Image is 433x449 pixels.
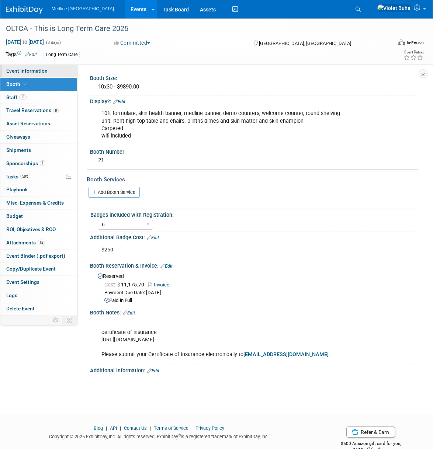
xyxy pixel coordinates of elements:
[6,432,312,440] div: Copyright © 2025 ExhibitDay, Inc. All rights reserved. ExhibitDay is a registered trademark of Ex...
[96,81,413,93] div: 10x30 - $9890.00
[359,38,424,49] div: Event Format
[96,318,352,362] div: certificate of insurance [URL][DOMAIN_NAME] Please submit your Certificate of Insurance electroni...
[6,94,27,100] span: Staff
[90,232,418,241] div: Additional Badge Cost:
[104,282,121,288] span: Cost: $
[0,196,77,209] a: Misc. Expenses & Credits
[6,266,56,272] span: Copy/Duplicate Event
[21,39,28,45] span: to
[3,22,383,35] div: OLTCA - This is Long Term Care 2025
[0,223,77,236] a: ROI, Objectives & ROO
[6,134,30,140] span: Giveaways
[6,147,31,153] span: Shipments
[25,52,37,57] a: Edit
[124,425,147,431] a: Contact Us
[24,82,27,86] i: Booth reservation complete
[104,297,413,304] div: Paid in Full
[90,73,418,82] div: Booth Size:
[0,183,77,196] a: Playbook
[6,306,35,311] span: Delete Event
[147,368,159,373] a: Edit
[104,282,147,288] span: 11,175.70
[0,210,77,223] a: Budget
[90,260,418,270] div: Booth Reservation & Invoice:
[6,279,39,285] span: Event Settings
[113,99,125,104] a: Edit
[6,253,65,259] span: Event Binder (.pdf export)
[123,310,135,316] a: Edit
[259,41,351,46] span: [GEOGRAPHIC_DATA], [GEOGRAPHIC_DATA]
[0,78,77,91] a: Booth
[96,271,413,304] div: Reserved
[0,117,77,130] a: Asset Reservations
[96,106,352,143] div: 10ft formulate, skin health banner, medline banner, demo counters, welcome counter, round shelvin...
[377,4,411,12] img: Violet Buha
[148,282,173,288] a: Invoice
[52,6,114,11] span: Medline [GEOGRAPHIC_DATA]
[6,68,48,74] span: Event Information
[0,250,77,262] a: Event Binder (.pdf export)
[44,51,80,59] div: Long Term Care
[0,144,77,157] a: Shipments
[6,213,23,219] span: Budget
[89,187,140,198] a: Add Booth Service
[0,91,77,104] a: Staff11
[6,81,29,87] span: Booth
[147,235,159,240] a: Edit
[6,187,28,192] span: Playbook
[0,104,77,117] a: Travel Reservations8
[90,209,415,219] div: Badges included with Registration:
[0,130,77,143] a: Giveaways
[0,236,77,249] a: Attachments12
[406,40,424,45] div: In-Person
[20,174,30,179] span: 50%
[6,121,50,126] span: Asset Reservations
[90,307,418,317] div: Booth Notes:
[87,175,418,184] div: Booth Services
[178,433,181,437] sup: ®
[6,39,44,45] span: [DATE] [DATE]
[96,243,352,257] div: $250
[38,240,45,245] span: 12
[148,425,153,431] span: |
[0,262,77,275] a: Copy/Duplicate Event
[110,425,117,431] a: API
[6,200,64,206] span: Misc. Expenses & Credits
[243,351,329,358] a: [EMAIL_ADDRESS][DOMAIN_NAME]
[6,107,59,113] span: Travel Reservations
[6,174,30,180] span: Tasks
[96,155,413,166] div: 21
[0,289,77,302] a: Logs
[45,40,61,45] span: (3 days)
[195,425,224,431] a: Privacy Policy
[0,276,77,289] a: Event Settings
[6,160,45,166] span: Sponsorships
[19,94,27,100] span: 11
[90,96,418,105] div: Display?:
[0,302,77,315] a: Delete Event
[40,160,45,166] span: 1
[6,6,43,14] img: ExhibitDay
[6,240,45,246] span: Attachments
[154,425,188,431] a: Terms of Service
[6,51,37,59] td: Tags
[403,51,423,54] div: Event Rating
[190,425,194,431] span: |
[90,365,418,375] div: Additional information:
[111,39,153,46] button: Committed
[0,170,77,183] a: Tasks50%
[104,425,109,431] span: |
[49,316,62,325] td: Personalize Event Tab Strip
[346,427,395,438] a: Refer & Earn
[90,146,418,156] div: Booth Number:
[6,226,56,232] span: ROI, Objectives & ROO
[6,292,17,298] span: Logs
[118,425,123,431] span: |
[398,39,405,45] img: Format-Inperson.png
[62,316,77,325] td: Toggle Event Tabs
[53,108,59,113] span: 8
[0,65,77,77] a: Event Information
[160,264,173,269] a: Edit
[0,157,77,170] a: Sponsorships1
